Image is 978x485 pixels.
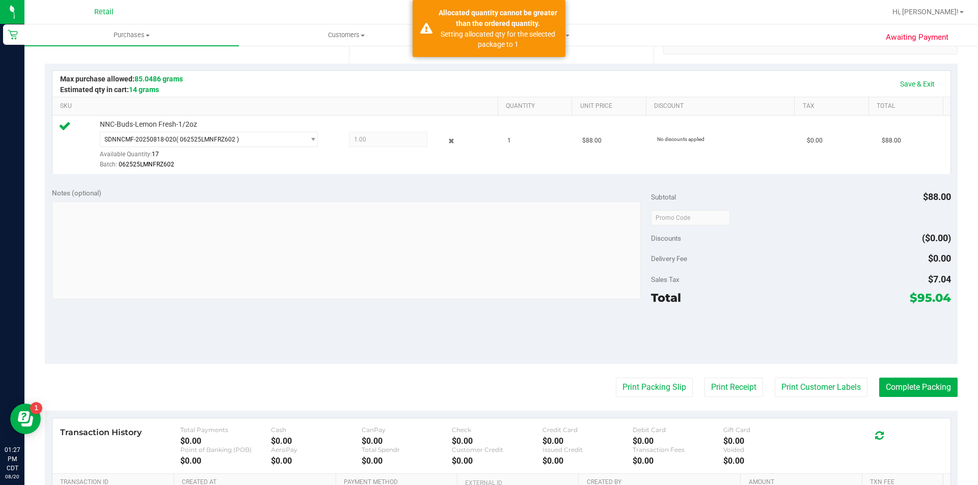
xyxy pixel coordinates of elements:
[5,445,20,473] p: 01:27 PM CDT
[52,189,101,197] span: Notes (optional)
[452,456,542,466] div: $0.00
[362,436,452,446] div: $0.00
[892,8,959,16] span: Hi, [PERSON_NAME]!
[438,29,558,49] div: Setting allocated qty for the selected package to 1
[651,193,676,201] span: Subtotal
[879,378,958,397] button: Complete Packing
[928,253,951,264] span: $0.00
[30,402,42,414] iframe: Resource center unread badge
[5,473,20,480] p: 08/20
[651,210,730,225] input: Promo Code
[129,85,159,94] span: 14 grams
[651,254,687,263] span: Delivery Fee
[362,426,452,434] div: CanPay
[271,436,362,446] div: $0.00
[134,75,183,83] span: 85.0486 grams
[633,456,723,466] div: $0.00
[542,426,633,434] div: Credit Card
[542,446,633,453] div: Issued Credit
[807,136,823,146] span: $0.00
[657,136,704,142] span: No discounts applied
[452,436,542,446] div: $0.00
[651,275,680,283] span: Sales Tax
[271,456,362,466] div: $0.00
[24,24,239,46] a: Purchases
[542,456,633,466] div: $0.00
[704,378,763,397] button: Print Receipt
[893,75,941,93] a: Save & Exit
[438,8,558,29] div: Allocated quantity cannot be greater than the ordered quantity.
[152,151,159,158] span: 17
[506,102,568,110] a: Quantity
[180,426,271,434] div: Total Payments
[104,136,176,143] span: SDNNCMF-20250818-020
[507,136,511,146] span: 1
[803,102,865,110] a: Tax
[910,291,951,305] span: $95.04
[362,446,452,453] div: Total Spendr
[723,426,814,434] div: Gift Card
[922,233,951,243] span: ($0.00)
[60,102,494,110] a: SKU
[239,31,453,40] span: Customers
[580,102,642,110] a: Unit Price
[582,136,602,146] span: $88.00
[60,85,159,94] span: Estimated qty in cart:
[651,229,681,247] span: Discounts
[100,161,117,168] span: Batch:
[723,456,814,466] div: $0.00
[8,30,18,40] inline-svg: Retail
[180,456,271,466] div: $0.00
[452,426,542,434] div: Check
[723,446,814,453] div: Voided
[304,132,317,147] span: select
[633,436,723,446] div: $0.00
[654,102,791,110] a: Discount
[239,24,453,46] a: Customers
[94,8,114,16] span: Retail
[24,31,239,40] span: Purchases
[452,446,542,453] div: Customer Credit
[923,191,951,202] span: $88.00
[928,274,951,284] span: $7.04
[60,75,183,83] span: Max purchase allowed:
[180,446,271,453] div: Point of Banking (POB)
[775,378,867,397] button: Print Customer Labels
[723,436,814,446] div: $0.00
[176,136,239,143] span: ( 062525LMNFRZ602 )
[651,291,681,305] span: Total
[362,456,452,466] div: $0.00
[633,446,723,453] div: Transaction Fees
[100,147,329,167] div: Available Quantity:
[271,446,362,453] div: AeroPay
[271,426,362,434] div: Cash
[100,120,197,129] span: NNC-Buds-Lemon Fresh-1/2oz
[10,404,41,434] iframe: Resource center
[180,436,271,446] div: $0.00
[886,32,948,43] span: Awaiting Payment
[616,378,693,397] button: Print Packing Slip
[633,426,723,434] div: Debit Card
[542,436,633,446] div: $0.00
[877,102,939,110] a: Total
[882,136,901,146] span: $88.00
[119,161,174,168] span: 062525LMNFRZ602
